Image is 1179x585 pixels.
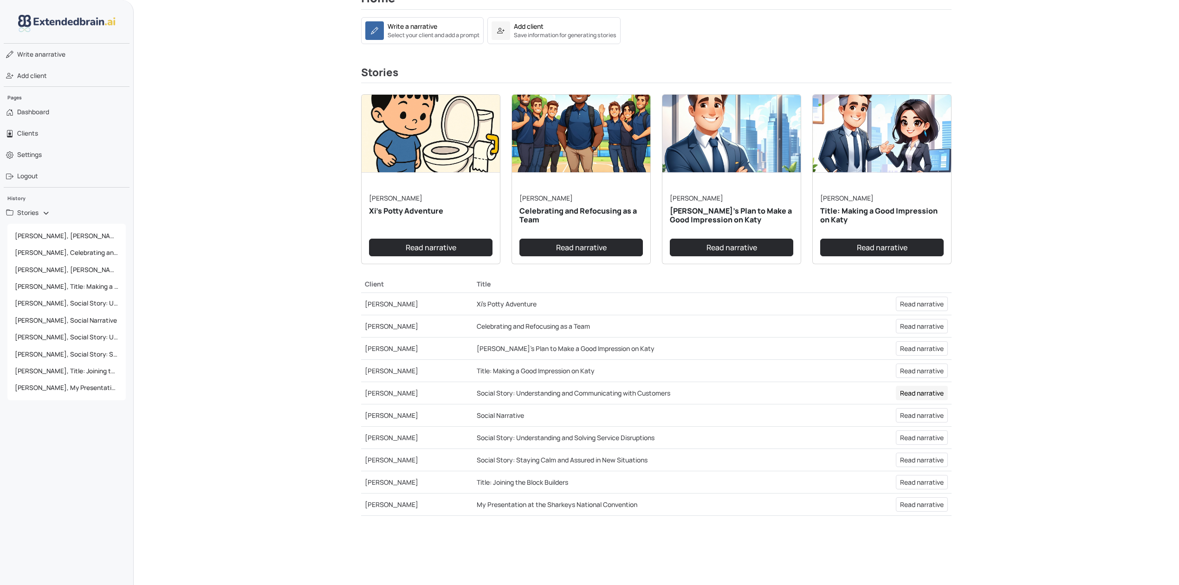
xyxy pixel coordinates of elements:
img: narrative [512,95,650,173]
span: [PERSON_NAME], Social Story: Understanding and Solving Service Disruptions [11,329,122,345]
a: [PERSON_NAME] [365,455,418,464]
span: Dashboard [17,107,49,117]
a: [PERSON_NAME] [365,500,418,509]
span: Add client [17,71,47,80]
a: [PERSON_NAME], [PERSON_NAME]'s Plan to Make a Good Impression on Katy [7,261,126,278]
span: [PERSON_NAME], Title: Making a Good Impression on Katy [11,278,122,295]
a: Read narrative [820,239,944,256]
a: Read narrative [896,297,948,311]
a: [PERSON_NAME], Title: Making a Good Impression on Katy [7,278,126,295]
a: [PERSON_NAME] [365,344,418,353]
a: [PERSON_NAME] [820,194,874,202]
a: Write a narrativeSelect your client and add a prompt [361,25,484,34]
th: Client [361,275,473,293]
h5: Xi's Potty Adventure [369,207,492,215]
a: [PERSON_NAME], Social Story: Understanding and Solving Service Disruptions [7,329,126,345]
span: narrative [17,50,65,59]
a: Read narrative [519,239,643,256]
a: Social Story: Understanding and Solving Service Disruptions [477,433,654,442]
a: Title: Making a Good Impression on Katy [477,366,595,375]
a: [PERSON_NAME] [369,194,422,202]
a: Read narrative [369,239,492,256]
a: Read narrative [896,364,948,378]
h5: [PERSON_NAME]'s Plan to Make a Good Impression on Katy [670,207,793,224]
a: Read narrative [896,475,948,489]
a: [PERSON_NAME], Social Narrative [7,312,126,329]
h3: Stories [361,66,952,83]
a: Read narrative [670,239,793,256]
a: [PERSON_NAME]'s Plan to Make a Good Impression on Katy [477,344,654,353]
a: Read narrative [896,386,948,400]
a: [PERSON_NAME] [365,433,418,442]
a: Add clientSave information for generating stories [487,25,621,34]
a: Social Story: Understanding and Communicating with Customers [477,389,670,397]
a: [PERSON_NAME] [365,411,418,420]
div: Add client [514,21,544,31]
a: Social Story: Staying Calm and Assured in New Situations [477,455,648,464]
a: Social Narrative [477,411,524,420]
img: narrative [362,95,500,173]
a: Read narrative [896,319,948,333]
small: Select your client and add a prompt [388,31,479,39]
a: [PERSON_NAME] [670,194,723,202]
a: [PERSON_NAME] [365,366,418,375]
th: Title [473,275,842,293]
h5: Title: Making a Good Impression on Katy [820,207,944,224]
span: [PERSON_NAME], Social Story: Staying Calm and Assured in New Situations [11,346,122,363]
span: Write a [17,50,39,58]
a: Read narrative [896,430,948,445]
a: [PERSON_NAME], Social Story: Staying Calm and Assured in New Situations [7,346,126,363]
a: [PERSON_NAME] [519,194,573,202]
span: [PERSON_NAME], Celebrating and Refocusing as a Team [11,244,122,261]
a: Celebrating and Refocusing as a Team [477,322,590,331]
a: Xi's Potty Adventure [477,299,537,308]
img: narrative [662,95,801,173]
a: Read narrative [896,408,948,422]
span: Stories [17,208,39,217]
a: Read narrative [896,341,948,356]
small: Save information for generating stories [514,31,616,39]
span: [PERSON_NAME], My Presentation at the Sharkeys National Convention [11,379,122,396]
a: [PERSON_NAME] [365,478,418,487]
a: [PERSON_NAME], Title: Joining the Block Builders [7,363,126,379]
a: Read narrative [896,497,948,512]
a: Write a narrativeSelect your client and add a prompt [361,17,484,44]
a: My Presentation at the Sharkeys National Convention [477,500,637,509]
a: Add clientSave information for generating stories [487,17,621,44]
a: [PERSON_NAME], Celebrating and Refocusing as a Team [7,244,126,261]
span: Clients [17,129,38,138]
a: Title: Joining the Block Builders [477,478,568,487]
span: Logout [17,171,38,181]
a: [PERSON_NAME], [PERSON_NAME]'s Potty Adventure [7,227,126,244]
img: logo [18,15,116,32]
span: [PERSON_NAME], [PERSON_NAME]'s Potty Adventure [11,227,122,244]
div: Write a narrative [388,21,437,31]
a: Read narrative [896,453,948,467]
a: [PERSON_NAME], My Presentation at the Sharkeys National Convention [7,379,126,396]
span: Settings [17,150,42,159]
span: [PERSON_NAME], Social Narrative [11,312,122,329]
img: narrative [813,95,951,173]
a: [PERSON_NAME] [365,389,418,397]
span: [PERSON_NAME], Title: Joining the Block Builders [11,363,122,379]
h5: Celebrating and Refocusing as a Team [519,207,643,224]
a: [PERSON_NAME] [365,322,418,331]
span: [PERSON_NAME], [PERSON_NAME]'s Plan to Make a Good Impression on Katy [11,261,122,278]
a: [PERSON_NAME] [365,299,418,308]
a: [PERSON_NAME], Social Story: Understanding and Communicating with Customers [7,295,126,312]
span: [PERSON_NAME], Social Story: Understanding and Communicating with Customers [11,295,122,312]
